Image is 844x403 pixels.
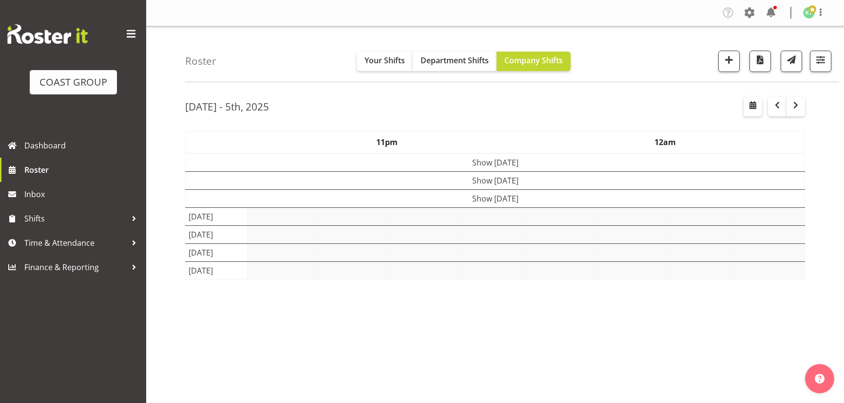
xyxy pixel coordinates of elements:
[810,51,831,72] button: Filter Shifts
[24,236,127,250] span: Time & Attendance
[185,100,269,113] h2: [DATE] - 5th, 2025
[186,243,248,261] td: [DATE]
[39,75,107,90] div: COAST GROUP
[718,51,740,72] button: Add a new shift
[7,24,88,44] img: Rosterit website logo
[744,97,762,116] button: Select a specific date within the roster.
[24,260,127,275] span: Finance & Reporting
[186,189,805,207] td: Show [DATE]
[504,55,563,66] span: Company Shifts
[497,52,571,71] button: Company Shifts
[185,55,216,67] h4: Roster
[24,187,141,201] span: Inbox
[248,131,526,153] th: 11pm
[781,51,802,72] button: Send a list of all shifts for the selected filtered period to all rostered employees.
[24,163,141,177] span: Roster
[803,7,815,18] img: kade-tiatia1141.jpg
[186,207,248,225] td: [DATE]
[186,153,805,172] td: Show [DATE]
[413,52,497,71] button: Department Shifts
[24,211,127,226] span: Shifts
[749,51,771,72] button: Download a PDF of the roster according to the set date range.
[815,374,825,384] img: help-xxl-2.png
[186,225,248,243] td: [DATE]
[186,171,805,189] td: Show [DATE]
[364,55,405,66] span: Your Shifts
[186,261,248,279] td: [DATE]
[24,138,141,153] span: Dashboard
[357,52,413,71] button: Your Shifts
[526,131,805,153] th: 12am
[421,55,489,66] span: Department Shifts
